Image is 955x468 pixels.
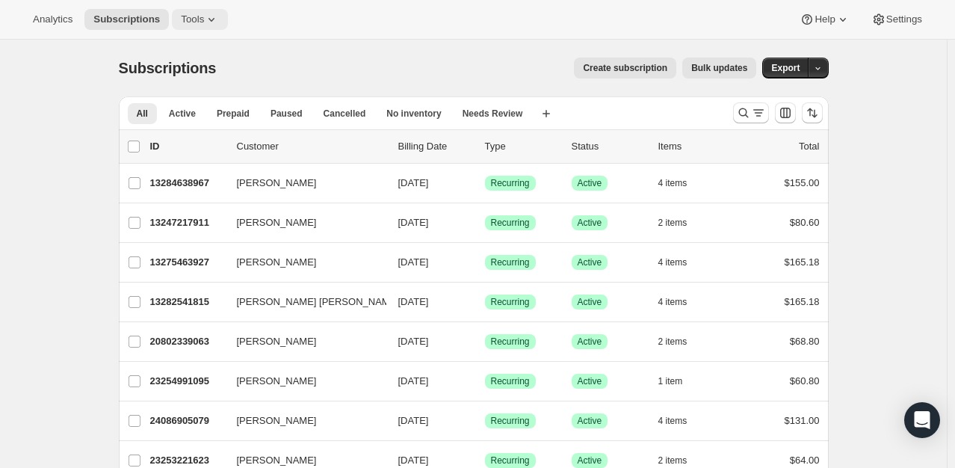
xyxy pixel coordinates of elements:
p: Status [572,139,646,154]
span: Subscriptions [119,60,217,76]
button: 4 items [658,292,704,312]
button: Create new view [534,103,558,124]
button: [PERSON_NAME] [228,330,377,354]
span: Recurring [491,296,530,308]
button: 4 items [658,252,704,273]
span: $165.18 [785,296,820,307]
button: Sort the results [802,102,823,123]
span: Recurring [491,375,530,387]
span: Recurring [491,256,530,268]
span: 4 items [658,177,687,189]
span: [PERSON_NAME] [237,413,317,428]
span: Settings [886,13,922,25]
button: [PERSON_NAME] [228,171,377,195]
div: 13284638967[PERSON_NAME][DATE]SuccessRecurringSuccessActive4 items$155.00 [150,173,820,194]
span: [DATE] [398,455,429,466]
span: Active [578,256,602,268]
span: [PERSON_NAME] [237,176,317,191]
button: Subscriptions [84,9,169,30]
span: Active [578,336,602,348]
button: Tools [172,9,228,30]
span: [DATE] [398,256,429,268]
span: Paused [271,108,303,120]
span: [DATE] [398,177,429,188]
span: [DATE] [398,336,429,347]
div: 20802339063[PERSON_NAME][DATE]SuccessRecurringSuccessActive2 items$68.80 [150,331,820,352]
span: Needs Review [463,108,523,120]
span: $131.00 [785,415,820,426]
p: 13284638967 [150,176,225,191]
div: 13275463927[PERSON_NAME][DATE]SuccessRecurringSuccessActive4 items$165.18 [150,252,820,273]
span: [PERSON_NAME] [237,255,317,270]
button: [PERSON_NAME] [228,250,377,274]
button: [PERSON_NAME] [228,369,377,393]
span: [PERSON_NAME] [237,334,317,349]
span: [PERSON_NAME] [PERSON_NAME] [237,295,399,310]
button: Customize table column order and visibility [775,102,796,123]
span: 2 items [658,217,687,229]
span: Analytics [33,13,72,25]
span: [DATE] [398,375,429,387]
span: Subscriptions [93,13,160,25]
p: 13275463927 [150,255,225,270]
span: 2 items [658,455,687,467]
span: 4 items [658,415,687,427]
p: 13247217911 [150,215,225,230]
span: 4 items [658,296,687,308]
span: Recurring [491,217,530,229]
span: Bulk updates [691,62,747,74]
p: 20802339063 [150,334,225,349]
button: Analytics [24,9,81,30]
span: Active [578,296,602,308]
button: [PERSON_NAME] [228,211,377,235]
button: [PERSON_NAME] [PERSON_NAME] [228,290,377,314]
span: Recurring [491,177,530,189]
span: Cancelled [324,108,366,120]
span: Active [578,177,602,189]
button: 2 items [658,212,704,233]
span: Active [578,415,602,427]
button: 2 items [658,331,704,352]
span: $155.00 [785,177,820,188]
span: Active [169,108,196,120]
div: IDCustomerBilling DateTypeStatusItemsTotal [150,139,820,154]
button: Search and filter results [733,102,769,123]
span: Active [578,375,602,387]
span: [PERSON_NAME] [237,215,317,230]
span: Tools [181,13,204,25]
p: Billing Date [398,139,473,154]
button: 1 item [658,371,699,392]
span: 4 items [658,256,687,268]
span: No inventory [386,108,441,120]
span: [DATE] [398,415,429,426]
span: Recurring [491,455,530,467]
span: Help [815,13,835,25]
span: Export [771,62,800,74]
span: [PERSON_NAME] [237,453,317,468]
p: 13282541815 [150,295,225,310]
p: 23253221623 [150,453,225,468]
span: Active [578,455,602,467]
button: 4 items [658,173,704,194]
button: Bulk updates [682,58,756,78]
p: Customer [237,139,386,154]
span: $60.80 [790,375,820,387]
span: Recurring [491,336,530,348]
span: $68.80 [790,336,820,347]
button: [PERSON_NAME] [228,409,377,433]
span: [DATE] [398,296,429,307]
span: $165.18 [785,256,820,268]
p: Total [799,139,819,154]
span: Create subscription [583,62,667,74]
div: 13247217911[PERSON_NAME][DATE]SuccessRecurringSuccessActive2 items$80.60 [150,212,820,233]
button: Create subscription [574,58,676,78]
div: 13282541815[PERSON_NAME] [PERSON_NAME][DATE]SuccessRecurringSuccessActive4 items$165.18 [150,292,820,312]
span: $64.00 [790,455,820,466]
span: Prepaid [217,108,250,120]
p: 24086905079 [150,413,225,428]
span: Recurring [491,415,530,427]
p: ID [150,139,225,154]
button: Settings [862,9,931,30]
div: 23254991095[PERSON_NAME][DATE]SuccessRecurringSuccessActive1 item$60.80 [150,371,820,392]
span: All [137,108,148,120]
